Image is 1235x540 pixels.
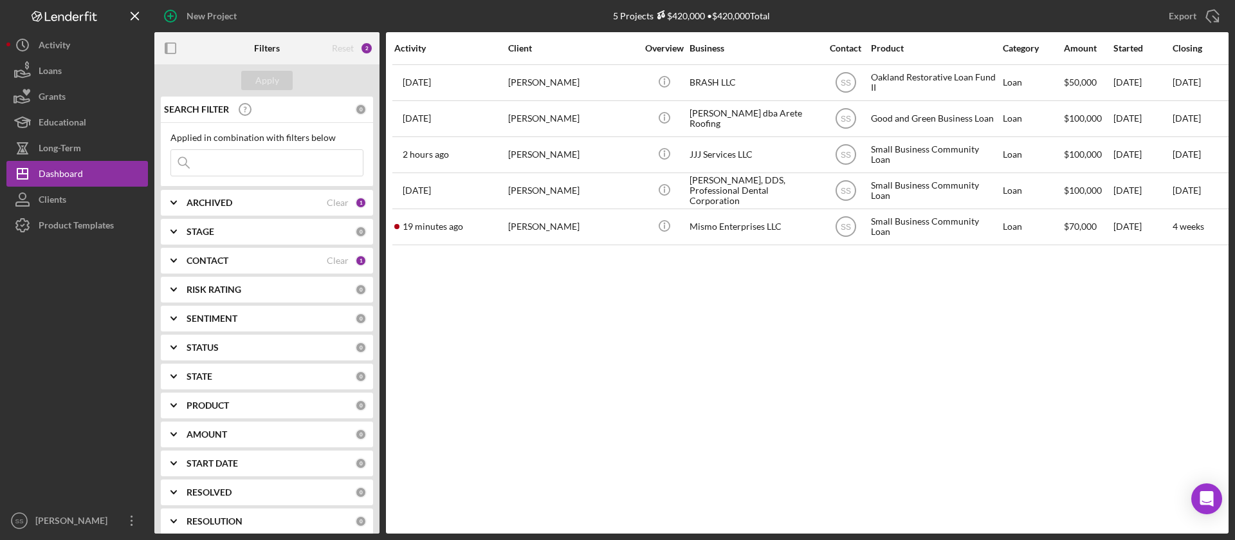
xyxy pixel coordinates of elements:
[6,187,148,212] button: Clients
[187,227,214,237] b: STAGE
[871,43,1000,53] div: Product
[6,212,148,238] button: Product Templates
[690,102,818,136] div: [PERSON_NAME] dba Arete Roofing
[1003,138,1063,172] div: Loan
[39,32,70,61] div: Activity
[1064,138,1112,172] div: $100,000
[654,10,705,21] div: $420,000
[871,210,1000,244] div: Small Business Community Loan
[6,32,148,58] button: Activity
[39,187,66,216] div: Clients
[355,197,367,209] div: 1
[39,58,62,87] div: Loans
[164,104,229,115] b: SEARCH FILTER
[840,115,850,124] text: SS
[360,42,373,55] div: 2
[1064,221,1097,232] span: $70,000
[355,313,367,324] div: 0
[187,256,228,266] b: CONTACT
[254,43,280,53] b: Filters
[508,138,637,172] div: [PERSON_NAME]
[355,487,367,498] div: 0
[690,174,818,208] div: [PERSON_NAME], DDS, Professional Dental Corporation
[355,104,367,115] div: 0
[1173,185,1201,196] time: [DATE]
[241,71,293,90] button: Apply
[355,458,367,469] div: 0
[690,138,818,172] div: JJJ Services LLC
[871,138,1000,172] div: Small Business Community Loan
[6,161,148,187] a: Dashboard
[1064,102,1112,136] div: $100,000
[508,102,637,136] div: [PERSON_NAME]
[403,149,449,160] time: 2025-09-15 16:21
[1113,102,1171,136] div: [DATE]
[403,113,431,124] time: 2025-08-12 22:26
[187,313,237,324] b: SENTIMENT
[39,109,86,138] div: Educational
[1003,174,1063,208] div: Loan
[1191,483,1222,514] div: Open Intercom Messenger
[6,135,148,161] button: Long-Term
[508,174,637,208] div: [PERSON_NAME]
[871,174,1000,208] div: Small Business Community Loan
[187,429,227,440] b: AMOUNT
[1113,210,1171,244] div: [DATE]
[1173,221,1204,232] time: 4 weeks
[508,66,637,100] div: [PERSON_NAME]
[355,255,367,266] div: 1
[39,161,83,190] div: Dashboard
[1156,3,1229,29] button: Export
[187,487,232,498] b: RESOLVED
[1064,174,1112,208] div: $100,000
[355,429,367,440] div: 0
[170,133,363,143] div: Applied in combination with filters below
[394,43,507,53] div: Activity
[1064,66,1112,100] div: $50,000
[39,212,114,241] div: Product Templates
[6,58,148,84] button: Loans
[327,198,349,208] div: Clear
[1003,66,1063,100] div: Loan
[32,508,116,537] div: [PERSON_NAME]
[840,79,850,88] text: SS
[508,43,637,53] div: Client
[187,400,229,411] b: PRODUCT
[39,135,81,164] div: Long-Term
[355,371,367,382] div: 0
[154,3,250,29] button: New Project
[39,84,66,113] div: Grants
[187,198,232,208] b: ARCHIVED
[1003,210,1063,244] div: Loan
[6,508,148,534] button: SS[PERSON_NAME]
[840,223,850,232] text: SS
[640,43,688,53] div: Overview
[1173,77,1201,88] time: [DATE]
[1003,43,1063,53] div: Category
[1113,43,1171,53] div: Started
[403,77,431,88] time: 2025-08-26 17:26
[1003,102,1063,136] div: Loan
[6,109,148,135] button: Educational
[187,458,238,469] b: START DATE
[1113,138,1171,172] div: [DATE]
[403,185,431,196] time: 2025-09-11 15:19
[255,71,279,90] div: Apply
[187,371,212,382] b: STATE
[690,43,818,53] div: Business
[690,66,818,100] div: BRASH LLC
[871,102,1000,136] div: Good and Green Business Loan
[508,210,637,244] div: [PERSON_NAME]
[871,66,1000,100] div: Oakland Restorative Loan Fund II
[403,221,463,232] time: 2025-09-15 18:14
[6,84,148,109] button: Grants
[1064,43,1112,53] div: Amount
[690,210,818,244] div: Mismo Enterprises LLC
